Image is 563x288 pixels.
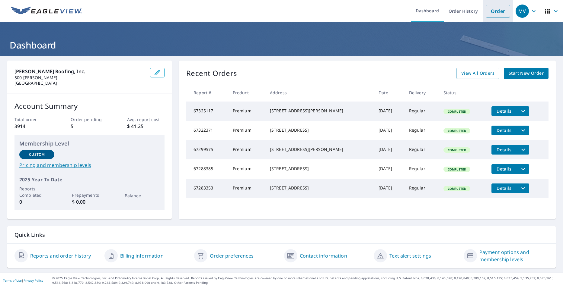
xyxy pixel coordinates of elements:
span: Start New Order [509,70,544,77]
button: detailsBtn-67283353 [491,183,517,193]
button: detailsBtn-67288385 [491,164,517,174]
p: 2025 Year To Date [19,176,160,183]
button: filesDropdownBtn-67325117 [517,106,529,116]
button: filesDropdownBtn-67288385 [517,164,529,174]
p: Recent Orders [186,68,237,79]
p: 0 [19,198,54,205]
p: | [3,279,43,282]
span: Completed [444,148,470,152]
td: Premium [228,159,265,179]
td: Regular [404,179,439,198]
th: Product [228,84,265,102]
td: Premium [228,140,265,159]
td: [DATE] [374,102,404,121]
a: Billing information [120,252,164,259]
span: Details [495,166,513,172]
p: 500 [PERSON_NAME] [14,75,145,80]
span: Completed [444,167,470,171]
td: 67325117 [186,102,228,121]
th: Address [265,84,374,102]
th: Status [439,84,487,102]
th: Delivery [404,84,439,102]
a: Privacy Policy [24,278,43,283]
p: Prepayments [72,192,107,198]
a: Order preferences [210,252,254,259]
td: Premium [228,179,265,198]
th: Date [374,84,404,102]
p: Custom [29,152,45,157]
p: $ 41.25 [127,123,165,130]
p: Order pending [71,116,108,123]
p: 5 [71,123,108,130]
p: Total order [14,116,52,123]
div: [STREET_ADDRESS][PERSON_NAME] [270,146,369,152]
button: filesDropdownBtn-67283353 [517,183,529,193]
p: Reports Completed [19,186,54,198]
td: [DATE] [374,159,404,179]
td: [DATE] [374,121,404,140]
td: [DATE] [374,179,404,198]
div: [STREET_ADDRESS] [270,185,369,191]
h1: Dashboard [7,39,556,51]
button: filesDropdownBtn-67322371 [517,126,529,135]
a: Text alert settings [389,252,431,259]
td: Regular [404,121,439,140]
td: 67288385 [186,159,228,179]
td: Regular [404,102,439,121]
p: 3914 [14,123,52,130]
a: Order [486,5,510,17]
p: $ 0.00 [72,198,107,205]
p: Membership Level [19,139,160,148]
p: © 2025 Eagle View Technologies, Inc. and Pictometry International Corp. All Rights Reserved. Repo... [52,276,560,285]
a: Pricing and membership levels [19,161,160,169]
span: Details [495,147,513,152]
td: 67322371 [186,121,228,140]
span: Details [495,108,513,114]
button: detailsBtn-67325117 [491,106,517,116]
span: Details [495,127,513,133]
img: EV Logo [11,7,82,16]
p: Quick Links [14,231,549,239]
a: View All Orders [456,68,499,79]
span: Completed [444,186,470,191]
div: [STREET_ADDRESS][PERSON_NAME] [270,108,369,114]
a: Terms of Use [3,278,22,283]
p: Avg. report cost [127,116,165,123]
div: [STREET_ADDRESS] [270,166,369,172]
a: Reports and order history [30,252,91,259]
td: 67299575 [186,140,228,159]
div: [STREET_ADDRESS] [270,127,369,133]
span: Details [495,185,513,191]
a: Start New Order [504,68,549,79]
div: MV [516,5,529,18]
p: [GEOGRAPHIC_DATA] [14,80,145,86]
td: 67283353 [186,179,228,198]
button: detailsBtn-67322371 [491,126,517,135]
td: Premium [228,121,265,140]
button: filesDropdownBtn-67299575 [517,145,529,155]
th: Report # [186,84,228,102]
p: [PERSON_NAME] Roofing, Inc. [14,68,145,75]
button: detailsBtn-67299575 [491,145,517,155]
td: Premium [228,102,265,121]
p: Balance [125,193,160,199]
td: [DATE] [374,140,404,159]
a: Contact information [300,252,347,259]
td: Regular [404,159,439,179]
span: Completed [444,109,470,114]
span: Completed [444,129,470,133]
p: Account Summary [14,101,165,111]
td: Regular [404,140,439,159]
a: Payment options and membership levels [479,249,549,263]
span: View All Orders [461,70,494,77]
